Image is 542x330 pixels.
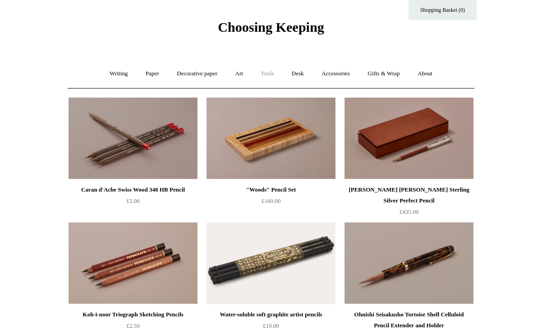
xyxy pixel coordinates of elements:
a: Accessories [314,62,358,86]
a: Choosing Keeping [218,27,324,33]
a: Desk [284,62,312,86]
a: Graf Von Faber-Castell Sterling Silver Perfect Pencil Graf Von Faber-Castell Sterling Silver Perf... [345,98,473,179]
img: Ohnishi Seisakusho Tortoise Shell Celluloid Pencil Extender and Holder [345,222,473,304]
a: Tools [253,62,282,86]
div: "Woods" Pencil Set [209,184,333,195]
a: Koh-i-noor Triograph Sketching Pencils Koh-i-noor Triograph Sketching Pencils [69,222,197,304]
div: Koh-i-noor Triograph Sketching Pencils [71,309,195,320]
a: Writing [102,62,136,86]
span: £10.00 [263,322,279,329]
div: Caran d'Ache Swiss Wood 348 HB Pencil [71,184,195,195]
a: "Woods" Pencil Set "Woods" Pencil Set [207,98,335,179]
a: Water-soluble soft graphite artist pencils Water-soluble soft graphite artist pencils [207,222,335,304]
img: "Woods" Pencil Set [207,98,335,179]
img: Koh-i-noor Triograph Sketching Pencils [69,222,197,304]
img: Caran d'Ache Swiss Wood 348 HB Pencil [69,98,197,179]
a: Paper [138,62,168,86]
a: About [409,62,441,86]
span: Choosing Keeping [218,20,324,34]
a: [PERSON_NAME] [PERSON_NAME] Sterling Silver Perfect Pencil £435.00 [345,184,473,222]
div: Water-soluble soft graphite artist pencils [209,309,333,320]
a: Decorative paper [169,62,226,86]
span: £160.00 [261,197,281,204]
a: Caran d'Ache Swiss Wood 348 HB Pencil £5.00 [69,184,197,222]
img: Graf Von Faber-Castell Sterling Silver Perfect Pencil [345,98,473,179]
a: "Woods" Pencil Set £160.00 [207,184,335,222]
a: Art [227,62,251,86]
span: £5.00 [126,197,139,204]
img: Water-soluble soft graphite artist pencils [207,222,335,304]
a: Caran d'Ache Swiss Wood 348 HB Pencil Caran d'Ache Swiss Wood 348 HB Pencil [69,98,197,179]
a: Ohnishi Seisakusho Tortoise Shell Celluloid Pencil Extender and Holder Ohnishi Seisakusho Tortois... [345,222,473,304]
a: Gifts & Wrap [360,62,408,86]
span: £2.50 [126,322,139,329]
div: [PERSON_NAME] [PERSON_NAME] Sterling Silver Perfect Pencil [347,184,471,206]
span: £435.00 [399,208,419,215]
